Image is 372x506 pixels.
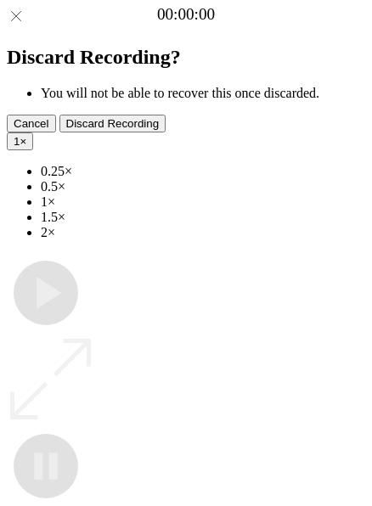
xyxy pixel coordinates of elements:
[41,225,365,240] li: 2×
[41,179,365,194] li: 0.5×
[14,135,20,148] span: 1
[157,5,215,24] a: 00:00:00
[59,115,166,132] button: Discard Recording
[7,115,56,132] button: Cancel
[41,194,365,210] li: 1×
[41,86,365,101] li: You will not be able to recover this once discarded.
[7,46,365,69] h2: Discard Recording?
[41,164,365,179] li: 0.25×
[41,210,365,225] li: 1.5×
[7,132,33,150] button: 1×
